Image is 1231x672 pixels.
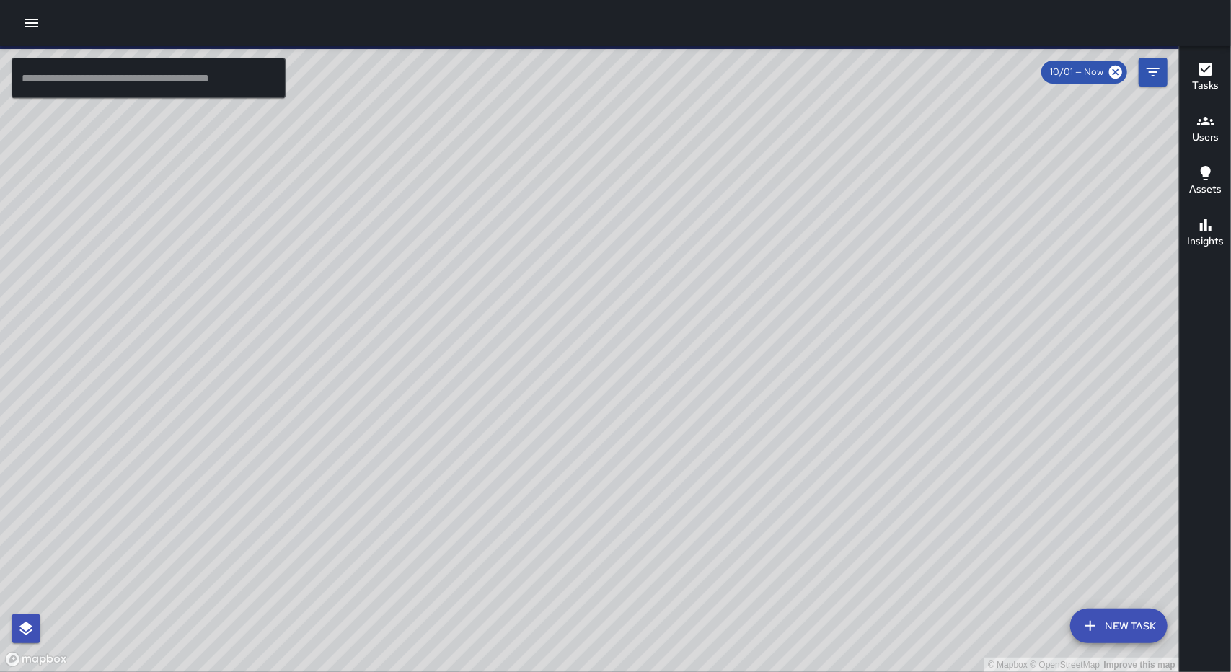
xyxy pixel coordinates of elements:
[1180,156,1231,208] button: Assets
[1180,104,1231,156] button: Users
[1041,65,1112,79] span: 10/01 — Now
[1139,58,1168,87] button: Filters
[1041,61,1127,84] div: 10/01 — Now
[1180,208,1231,260] button: Insights
[1070,609,1168,643] button: New Task
[1187,234,1224,249] h6: Insights
[1192,130,1219,146] h6: Users
[1192,78,1219,94] h6: Tasks
[1189,182,1222,198] h6: Assets
[1180,52,1231,104] button: Tasks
